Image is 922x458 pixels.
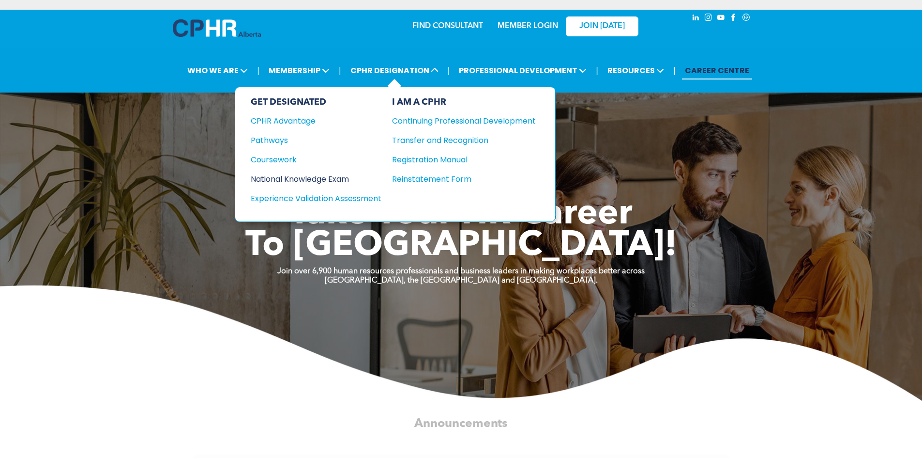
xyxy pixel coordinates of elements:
li: | [448,61,450,80]
div: Experience Validation Assessment [251,192,368,205]
a: facebook [728,12,739,25]
div: Reinstatement Form [392,173,521,185]
a: JOIN [DATE] [566,16,638,36]
a: linkedin [691,12,701,25]
a: CPHR Advantage [251,115,381,127]
a: FIND CONSULTANT [412,22,483,30]
span: PROFESSIONAL DEVELOPMENT [456,62,589,79]
li: | [257,61,259,80]
a: MEMBER LOGIN [498,22,558,30]
a: Pathways [251,134,381,146]
div: Transfer and Recognition [392,134,521,146]
div: Registration Manual [392,154,521,166]
a: Continuing Professional Development [392,115,536,127]
span: MEMBERSHIP [266,62,333,79]
a: Registration Manual [392,154,536,166]
a: Transfer and Recognition [392,134,536,146]
span: RESOURCES [605,62,667,79]
a: Social network [741,12,752,25]
a: Reinstatement Form [392,173,536,185]
div: National Knowledge Exam [251,173,368,185]
div: Pathways [251,134,368,146]
li: | [673,61,676,80]
span: WHO WE ARE [184,62,251,79]
div: Coursework [251,154,368,166]
a: Experience Validation Assessment [251,192,381,205]
div: Continuing Professional Development [392,115,521,127]
a: youtube [716,12,726,25]
a: National Knowledge Exam [251,173,381,185]
div: CPHR Advantage [251,115,368,127]
div: GET DESIGNATED [251,97,381,108]
span: To [GEOGRAPHIC_DATA]! [245,229,677,264]
li: | [339,61,341,80]
div: I AM A CPHR [392,97,536,108]
span: Announcements [414,417,508,429]
strong: Join over 6,900 human resources professionals and business leaders in making workplaces better ac... [277,268,645,275]
a: Coursework [251,154,381,166]
strong: [GEOGRAPHIC_DATA], the [GEOGRAPHIC_DATA] and [GEOGRAPHIC_DATA]. [325,277,598,284]
img: A blue and white logo for cp alberta [173,19,261,37]
span: JOIN [DATE] [579,22,625,31]
a: CAREER CENTRE [682,62,752,79]
li: | [596,61,598,80]
a: instagram [703,12,714,25]
span: CPHR DESIGNATION [348,62,441,79]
